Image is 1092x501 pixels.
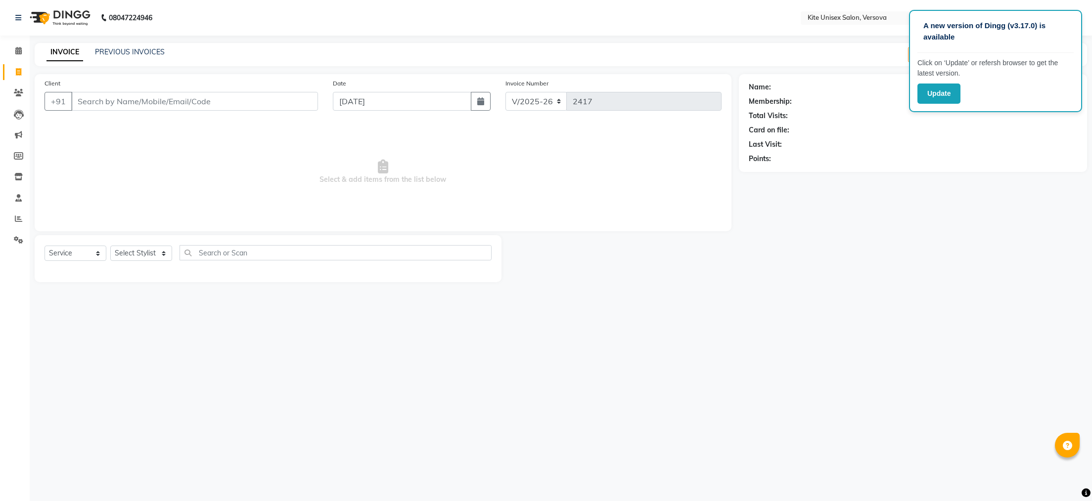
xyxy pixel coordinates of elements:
div: Card on file: [749,125,789,135]
a: PREVIOUS INVOICES [95,47,165,56]
button: Update [917,83,960,104]
img: logo [25,4,93,32]
label: Date [333,79,346,88]
div: Membership: [749,96,792,107]
div: Points: [749,154,771,164]
input: Search or Scan [180,245,492,260]
button: Create New [908,47,965,62]
div: Last Visit: [749,139,782,150]
label: Invoice Number [505,79,548,88]
div: Total Visits: [749,111,788,121]
iframe: chat widget [1050,461,1082,491]
p: A new version of Dingg (v3.17.0) is available [923,20,1068,42]
div: Name: [749,82,771,92]
b: 08047224946 [109,4,152,32]
label: Client [45,79,60,88]
p: Click on ‘Update’ or refersh browser to get the latest version. [917,58,1074,79]
input: Search by Name/Mobile/Email/Code [71,92,318,111]
span: Select & add items from the list below [45,123,722,221]
a: INVOICE [46,43,83,61]
button: +91 [45,92,72,111]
